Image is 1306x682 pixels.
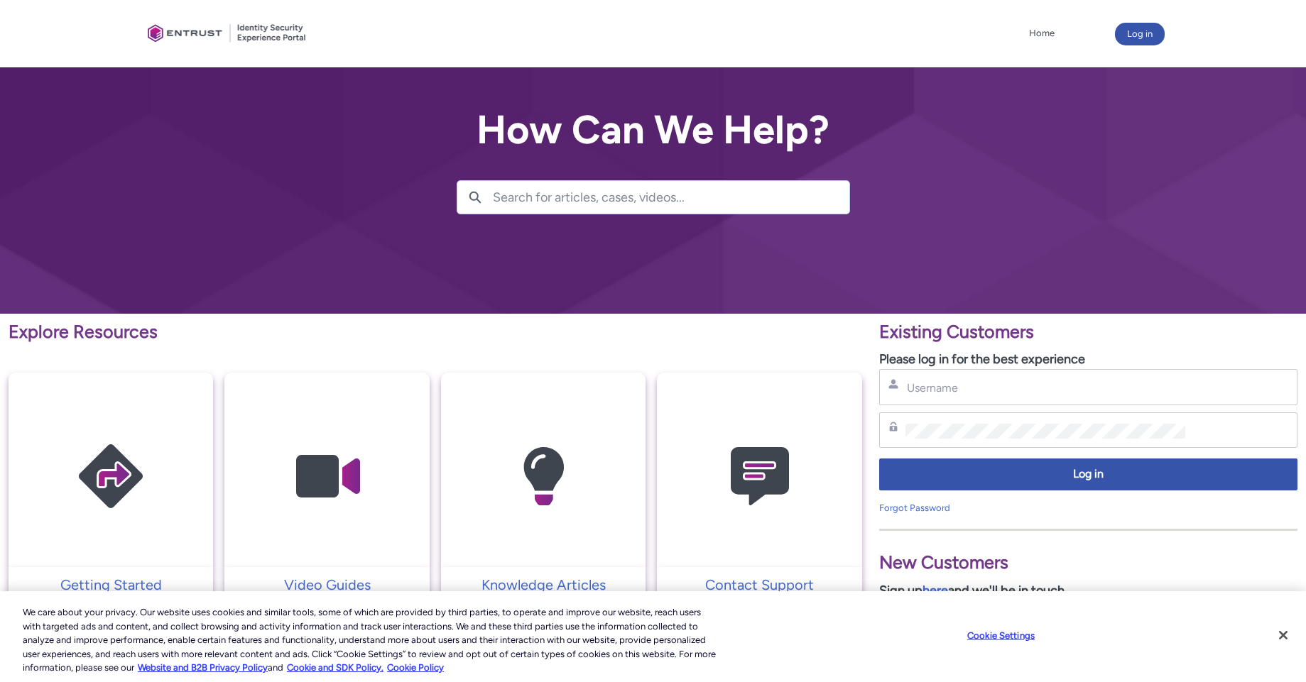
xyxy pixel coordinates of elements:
img: Video Guides [260,400,395,553]
p: Explore Resources [9,319,862,346]
p: Contact Support [664,574,855,595]
button: Log in [879,458,1297,490]
input: Username [905,380,1185,395]
a: Getting Started [9,574,213,595]
button: Cookie Settings [957,622,1045,650]
p: Existing Customers [879,319,1297,346]
a: Cookie and SDK Policy. [287,662,383,673]
a: Cookie Policy [387,662,444,673]
span: Log in [888,466,1288,483]
p: Video Guides [232,574,422,595]
a: Forgot Password [879,502,950,513]
a: Contact Support [657,574,862,595]
input: Search for articles, cases, videos... [493,181,849,214]
h2: How Can We Help? [457,108,850,152]
p: Getting Started [16,574,206,595]
p: Knowledge Articles [448,574,638,595]
button: Log in [1115,23,1165,45]
p: Please log in for the best experience [879,350,1297,369]
p: Sign up and we'll be in touch [879,581,1297,600]
button: Search [457,181,493,214]
a: Video Guides [224,574,429,595]
a: Home [1025,23,1058,44]
a: More information about our cookie policy., opens in a new tab [138,662,268,673]
a: here [923,583,948,598]
div: We care about your privacy. Our website uses cookies and similar tools, some of which are provide... [23,605,718,675]
img: Getting Started [43,400,178,553]
img: Knowledge Articles [476,400,611,553]
p: New Customers [879,549,1297,576]
a: Knowledge Articles [441,574,646,595]
img: Contact Support [692,400,827,553]
button: Close [1268,620,1299,651]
